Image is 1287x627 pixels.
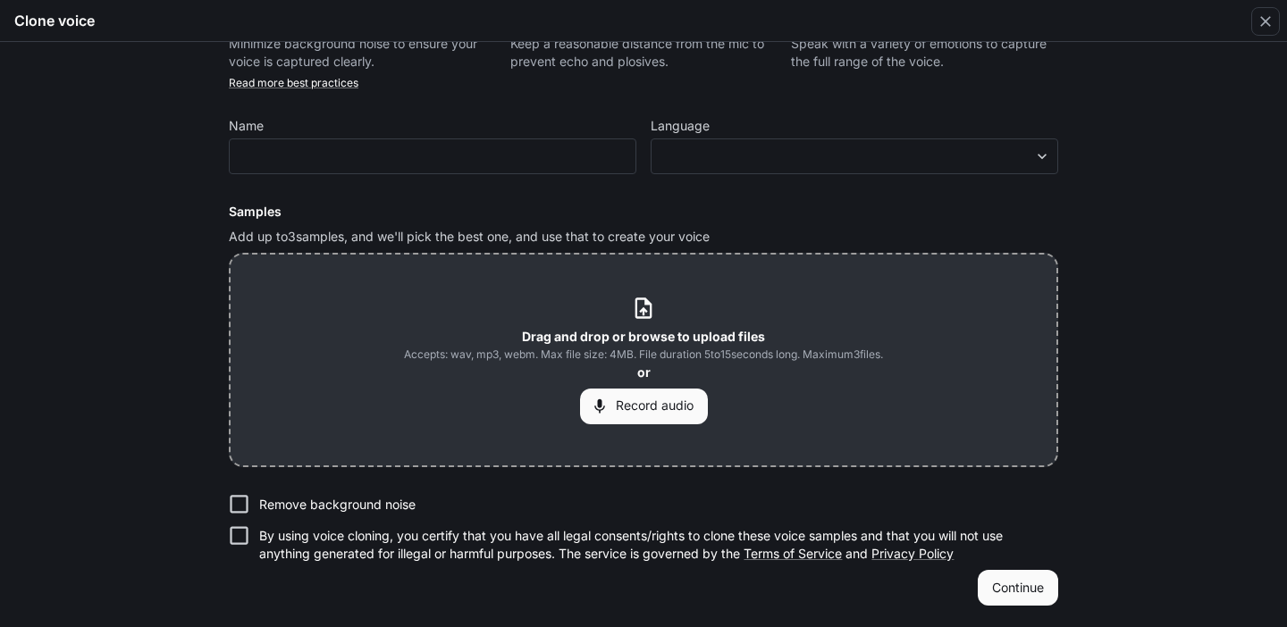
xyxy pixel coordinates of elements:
a: Privacy Policy [871,546,954,561]
p: By using voice cloning, you certify that you have all legal consents/rights to clone these voice ... [259,527,1044,563]
b: or [637,364,651,380]
p: Add up to 3 samples, and we'll pick the best one, and use that to create your voice [229,228,1058,246]
p: Language [651,120,710,132]
p: Speak with a variety of emotions to capture the full range of the voice. [791,35,1058,71]
h5: Clone voice [14,11,95,30]
b: Drag and drop or browse to upload files [522,329,765,344]
div: ​ [652,147,1057,165]
p: Keep a reasonable distance from the mic to prevent echo and plosives. [510,35,778,71]
span: Accepts: wav, mp3, webm. Max file size: 4MB. File duration 5 to 15 seconds long. Maximum 3 files. [404,346,883,364]
a: Terms of Service [744,546,842,561]
h6: Samples [229,203,1058,221]
button: Continue [978,570,1058,606]
a: Read more best practices [229,76,358,89]
button: Record audio [580,389,708,424]
p: Remove background noise [259,496,416,514]
p: Name [229,120,264,132]
p: Minimize background noise to ensure your voice is captured clearly. [229,35,496,71]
